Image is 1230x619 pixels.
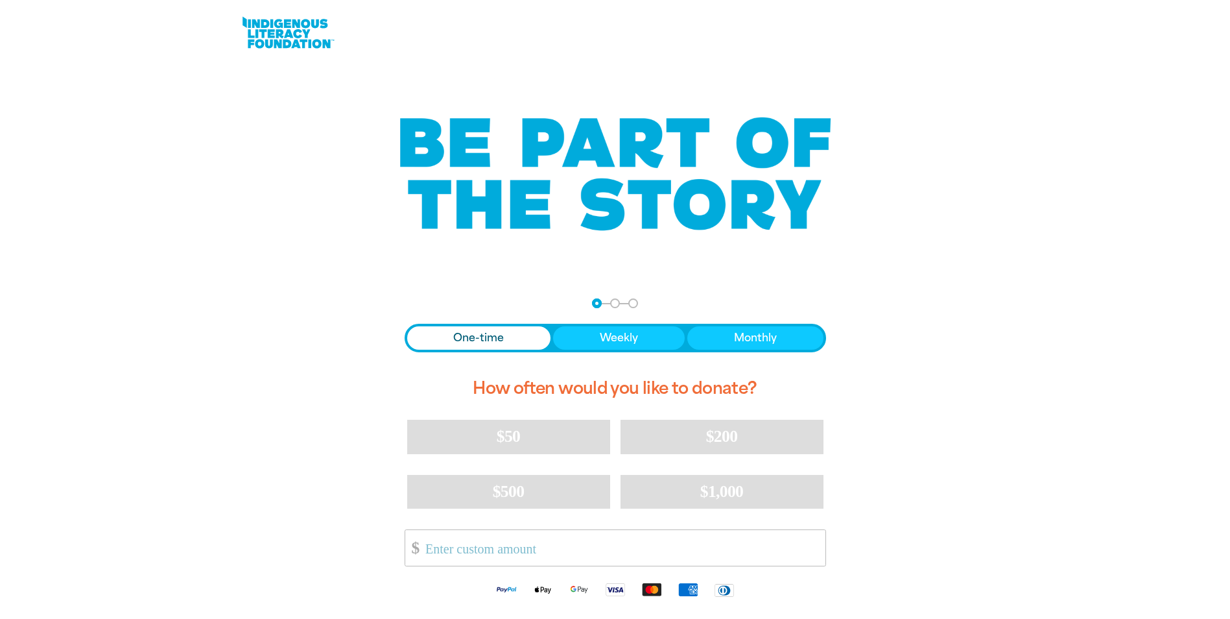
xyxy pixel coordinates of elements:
div: Donation frequency [405,324,826,352]
img: Diners Club logo [706,583,742,598]
button: Navigate to step 2 of 3 to enter your details [610,298,620,308]
span: $ [405,533,420,563]
button: $50 [407,420,610,454]
img: Paypal logo [488,582,525,597]
span: $50 [497,427,520,446]
img: Apple Pay logo [525,582,561,597]
span: Monthly [734,330,777,346]
span: One-time [453,330,504,346]
span: $1,000 [700,482,744,501]
button: $200 [621,420,823,454]
h2: How often would you like to donate? [405,368,826,409]
img: Visa logo [597,582,633,597]
img: Google Pay logo [561,582,597,597]
button: Weekly [553,326,685,350]
button: Navigate to step 3 of 3 to enter your payment details [628,298,638,308]
span: Weekly [600,330,638,346]
div: Available payment methods [405,572,826,607]
span: $200 [706,427,738,446]
img: Be part of the story [388,91,842,257]
img: Mastercard logo [633,582,670,597]
input: Enter custom amount [416,530,825,566]
img: American Express logo [670,582,706,597]
button: One-time [407,326,551,350]
span: $500 [493,482,525,501]
button: Monthly [687,326,823,350]
button: Navigate to step 1 of 3 to enter your donation amount [592,298,602,308]
button: $500 [407,475,610,509]
button: $1,000 [621,475,823,509]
